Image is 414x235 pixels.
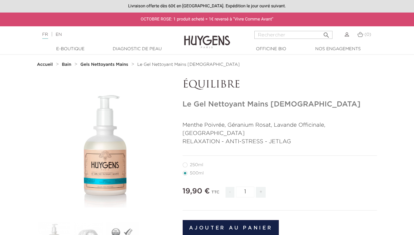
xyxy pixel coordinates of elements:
div: TTC [211,186,219,202]
span: 19,90 € [183,188,210,195]
strong: Bain [62,62,71,67]
strong: Gels Nettoyants Mains [80,62,128,67]
a: Officine Bio [241,46,302,52]
a: FR [42,32,48,39]
a: EN [55,32,62,37]
img: Huygens [184,26,230,49]
span: (0) [364,32,371,37]
input: Quantité [236,187,254,197]
a: Le Gel Nettoyant Mains [DEMOGRAPHIC_DATA] [137,62,240,67]
a: Accueil [37,62,54,67]
strong: Accueil [37,62,53,67]
label: 500ml [183,171,211,176]
p: Menthe Poivrée, Géranium Rosat, Lavande Officinale, [GEOGRAPHIC_DATA] [183,121,377,138]
a: Nos engagements [307,46,369,52]
label: 250ml [183,162,211,167]
i:  [323,30,330,37]
a: E-Boutique [40,46,101,52]
input: Rechercher [254,31,332,39]
a: Bain [62,62,73,67]
span: - [226,187,234,198]
button:  [321,29,332,37]
h1: Le Gel Nettoyant Mains [DEMOGRAPHIC_DATA] [183,100,377,109]
p: RELAXATION - ANTI-STRESS - JETLAG [183,138,377,146]
span: + [256,187,266,198]
p: ÉQUILIBRE [183,79,377,91]
a: Gels Nettoyants Mains [80,62,130,67]
a: Diagnostic de peau [107,46,168,52]
span: Le Gel Nettoyant Mains [DEMOGRAPHIC_DATA] [137,62,240,67]
div: | [39,31,168,38]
